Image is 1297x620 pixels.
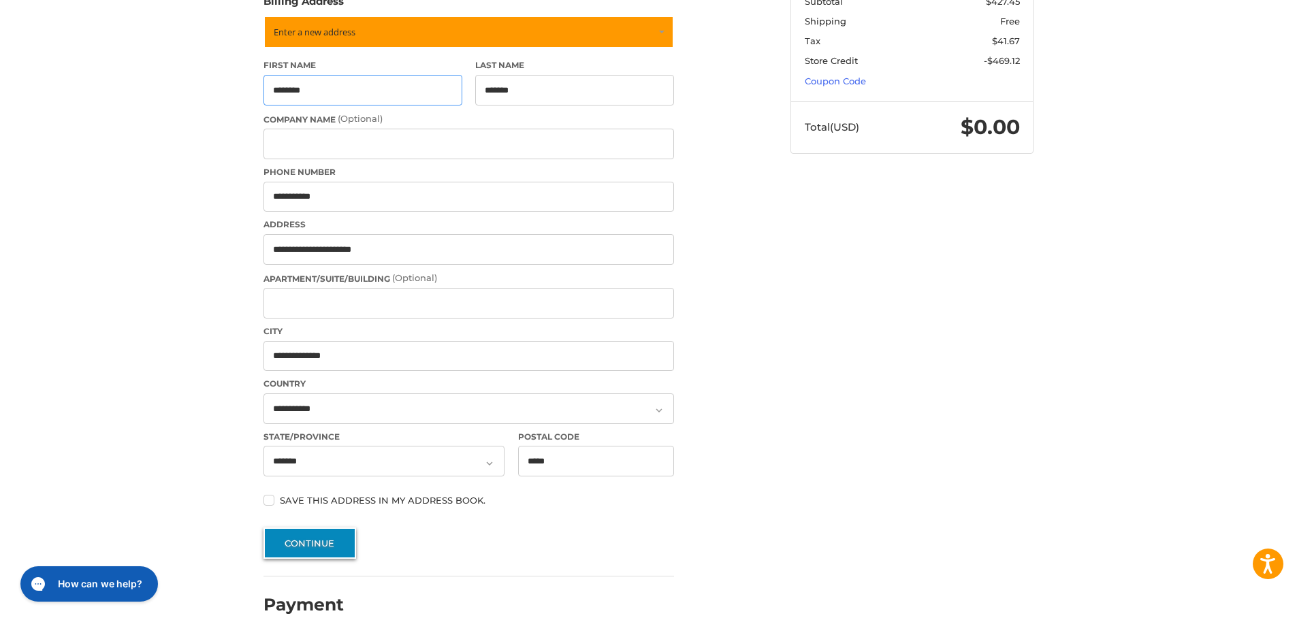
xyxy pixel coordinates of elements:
[263,218,674,231] label: Address
[263,272,674,285] label: Apartment/Suite/Building
[805,16,846,27] span: Shipping
[263,325,674,338] label: City
[263,166,674,178] label: Phone Number
[263,495,674,506] label: Save this address in my address book.
[274,26,355,38] span: Enter a new address
[805,35,820,46] span: Tax
[984,55,1020,66] span: -$469.12
[263,431,505,443] label: State/Province
[805,55,858,66] span: Store Credit
[805,76,866,86] a: Coupon Code
[392,272,437,283] small: (Optional)
[14,561,162,606] iframe: Gorgias live chat messenger
[263,594,344,615] h2: Payment
[1000,16,1020,27] span: Free
[263,378,674,390] label: Country
[263,112,674,126] label: Company Name
[961,114,1020,140] span: $0.00
[263,16,674,48] a: Enter or select a different address
[518,431,675,443] label: Postal Code
[338,113,383,124] small: (Optional)
[263,527,356,559] button: Continue
[992,35,1020,46] span: $41.67
[263,59,462,71] label: First Name
[805,120,859,133] span: Total (USD)
[475,59,674,71] label: Last Name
